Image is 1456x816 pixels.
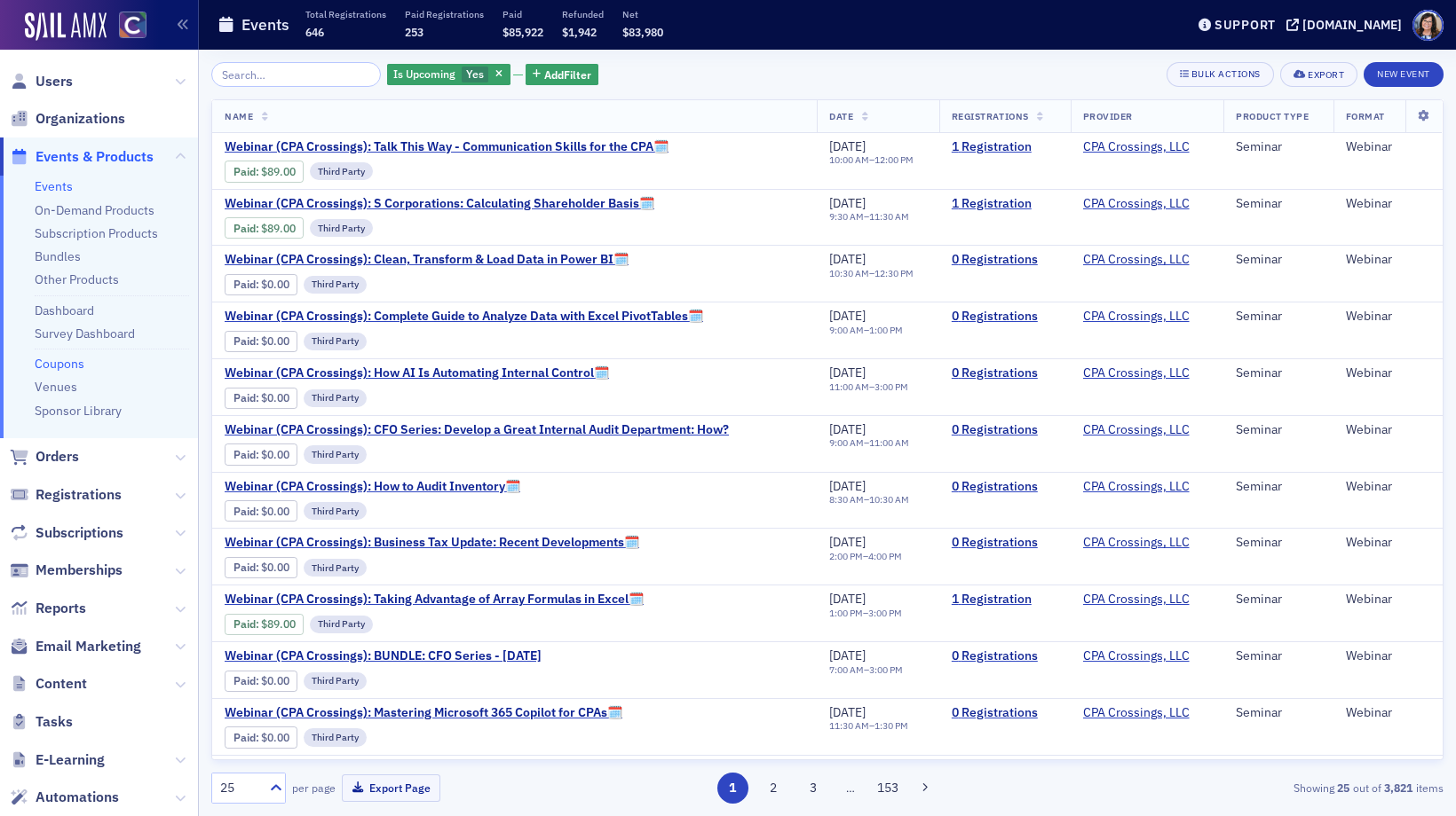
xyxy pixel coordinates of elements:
[225,705,622,721] span: Webinar (CPA Crossings): Mastering Microsoft 365 Copilot for CPAs🗓️
[869,436,909,449] time: 11:00 AM
[952,592,1058,608] a: 1 Registration
[869,493,909,506] time: 10:30 AM
[241,14,289,35] h1: Events
[305,25,324,39] span: 646
[829,437,909,449] div: –
[225,443,297,465] div: Paid: 0 - $0
[36,523,123,543] span: Subscriptions
[952,648,1058,664] a: 0 Registrations
[225,388,297,409] div: Paid: 0 - $0
[10,712,73,732] a: Tasks
[1346,139,1430,155] div: Webinar
[829,493,864,506] time: 8:30 AM
[1083,252,1190,268] a: CPA Crossings, LLC
[225,161,304,182] div: Paid: 2 - $8900
[1236,110,1309,122] span: Product Type
[1412,10,1444,41] span: Profile
[829,210,864,223] time: 9:30 AM
[233,617,256,631] a: Paid
[829,154,914,166] div: –
[225,535,639,551] a: Webinar (CPA Crossings): Business Tax Update: Recent Developments🗓️
[873,773,904,804] button: 153
[1346,592,1430,608] div: Webinar
[829,110,853,122] span: Date
[874,267,914,279] time: 12:30 PM
[233,334,256,348] a: Paid
[36,750,105,770] span: E-Learning
[952,365,1058,381] a: 0 Registrations
[1346,309,1430,325] div: Webinar
[798,773,829,804] button: 3
[36,561,123,580] span: Memberships
[35,225,158,241] a: Subscription Products
[304,276,367,294] div: Third Party
[304,445,367,463] div: Third Party
[261,731,289,744] span: $0.00
[405,8,484,20] p: Paid Registrations
[304,672,367,690] div: Third Party
[829,591,866,607] span: [DATE]
[304,389,367,407] div: Third Party
[1236,139,1321,155] div: Seminar
[225,648,542,664] span: Webinar (CPA Crossings): BUNDLE: CFO Series - September 2025
[1236,252,1321,268] div: Seminar
[952,705,1058,721] a: 0 Registrations
[10,523,123,543] a: Subscriptions
[952,252,1058,268] a: 0 Registrations
[829,478,866,494] span: [DATE]
[562,25,597,39] span: $1,942
[1346,422,1430,438] div: Webinar
[1083,705,1195,721] span: CPA Crossings, LLC
[233,278,256,291] a: Paid
[35,326,135,341] a: Survey Dashboard
[1236,196,1321,212] div: Seminar
[225,139,669,155] a: Webinar (CPA Crossings): Talk This Way - Communication Skills for the CPA🗓️
[36,674,87,694] span: Content
[1346,479,1430,495] div: Webinar
[829,720,908,732] div: –
[225,196,654,212] span: Webinar (CPA Crossings): S Corporations: Calculating Shareholder Basis🗓️
[10,599,86,618] a: Reports
[36,109,125,129] span: Organizations
[35,356,84,372] a: Coupons
[829,381,869,393] time: 11:00 AM
[261,617,296,631] span: $89.00
[838,780,863,796] span: …
[829,365,866,381] span: [DATE]
[1083,592,1195,608] span: CPA Crossings, LLC
[225,365,609,381] a: Webinar (CPA Crossings): How AI Is Automating Internal Control🗓️
[1286,19,1408,31] button: [DOMAIN_NAME]
[233,505,261,518] span: :
[225,422,729,438] a: Webinar (CPA Crossings): CFO Series: Develop a Great Internal Audit Department: How?
[1083,535,1190,551] a: CPA Crossings, LLC
[225,592,644,608] a: Webinar (CPA Crossings): Taking Advantage of Array Formulas in Excel🗓️
[36,147,154,167] span: Events & Products
[829,138,866,154] span: [DATE]
[225,309,703,325] a: Webinar (CPA Crossings): Complete Guide to Analyze Data with Excel PivotTables🗓️
[10,637,141,656] a: Email Marketing
[342,774,440,802] button: Export Page
[225,252,629,268] span: Webinar (CPA Crossings): Clean, Transform & Load Data in Power BI🗓️
[1364,65,1444,81] a: New Event
[952,309,1058,325] a: 0 Registrations
[35,403,122,419] a: Sponsor Library
[622,8,663,20] p: Net
[233,674,256,687] a: Paid
[10,447,79,467] a: Orders
[233,448,261,461] span: :
[304,502,367,520] div: Third Party
[1236,535,1321,551] div: Seminar
[829,195,866,211] span: [DATE]
[1364,62,1444,87] button: New Event
[829,719,869,732] time: 11:30 AM
[107,12,146,42] a: View Homepage
[225,479,523,495] a: Webinar (CPA Crossings): How to Audit Inventory🗓️
[1083,139,1190,155] a: CPA Crossings, LLC
[1346,252,1430,268] div: Webinar
[261,561,289,574] span: $0.00
[502,25,543,39] span: $85,922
